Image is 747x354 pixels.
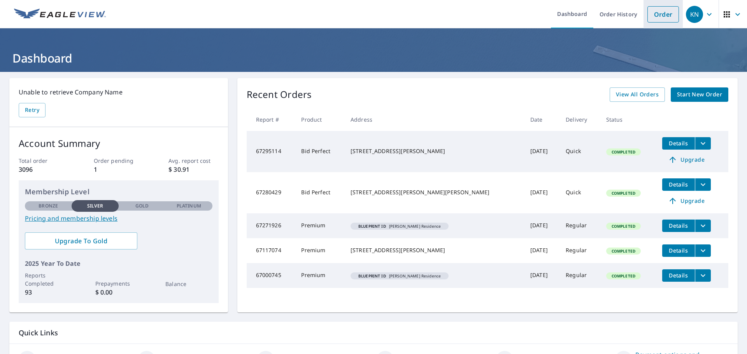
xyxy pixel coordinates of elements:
[607,149,640,155] span: Completed
[351,147,518,155] div: [STREET_ADDRESS][PERSON_NAME]
[524,263,559,288] td: [DATE]
[616,90,659,99] span: View All Orders
[247,238,295,263] td: 67117074
[559,213,600,238] td: Regular
[39,202,58,209] p: Bronze
[19,136,219,150] p: Account Summary
[351,246,518,254] div: [STREET_ADDRESS][PERSON_NAME]
[135,202,149,209] p: Gold
[25,288,72,297] p: 93
[662,153,711,166] a: Upgrade
[351,188,518,196] div: [STREET_ADDRESS][PERSON_NAME][PERSON_NAME]
[168,157,218,165] p: Avg. report cost
[354,274,445,278] span: [PERSON_NAME] Residence
[607,248,640,254] span: Completed
[677,90,722,99] span: Start New Order
[607,190,640,196] span: Completed
[662,178,695,191] button: detailsBtn-67280429
[607,223,640,229] span: Completed
[95,288,142,297] p: $ 0.00
[177,202,201,209] p: Platinum
[295,213,344,238] td: Premium
[295,263,344,288] td: Premium
[559,131,600,172] td: Quick
[647,6,679,23] a: Order
[25,105,39,115] span: Retry
[247,108,295,131] th: Report #
[524,213,559,238] td: [DATE]
[695,137,711,150] button: filesDropdownBtn-67295114
[559,238,600,263] td: Regular
[667,247,690,254] span: Details
[667,222,690,229] span: Details
[9,50,738,66] h1: Dashboard
[94,165,144,174] p: 1
[247,263,295,288] td: 67000745
[358,274,386,278] em: Blueprint ID
[25,214,212,223] a: Pricing and membership levels
[559,172,600,213] td: Quick
[695,178,711,191] button: filesDropdownBtn-67280429
[671,87,728,102] a: Start New Order
[247,172,295,213] td: 67280429
[168,165,218,174] p: $ 30.91
[247,213,295,238] td: 67271926
[610,87,665,102] a: View All Orders
[25,187,212,197] p: Membership Level
[19,87,219,97] p: Unable to retrieve Company Name
[667,272,690,279] span: Details
[686,6,703,23] div: KN
[25,259,212,268] p: 2025 Year To Date
[695,220,711,232] button: filesDropdownBtn-67271926
[662,195,711,207] a: Upgrade
[87,202,103,209] p: Silver
[662,137,695,150] button: detailsBtn-67295114
[19,165,68,174] p: 3096
[607,273,640,279] span: Completed
[295,238,344,263] td: Premium
[14,9,106,20] img: EV Logo
[695,244,711,257] button: filesDropdownBtn-67117074
[354,224,445,228] span: [PERSON_NAME] Residence
[667,196,706,206] span: Upgrade
[559,108,600,131] th: Delivery
[31,237,131,245] span: Upgrade To Gold
[662,220,695,232] button: detailsBtn-67271926
[667,181,690,188] span: Details
[524,131,559,172] td: [DATE]
[600,108,656,131] th: Status
[295,172,344,213] td: Bid Perfect
[247,131,295,172] td: 67295114
[19,157,68,165] p: Total order
[295,131,344,172] td: Bid Perfect
[662,244,695,257] button: detailsBtn-67117074
[524,172,559,213] td: [DATE]
[344,108,524,131] th: Address
[524,108,559,131] th: Date
[295,108,344,131] th: Product
[695,269,711,282] button: filesDropdownBtn-67000745
[667,140,690,147] span: Details
[19,328,728,338] p: Quick Links
[247,87,312,102] p: Recent Orders
[95,279,142,288] p: Prepayments
[559,263,600,288] td: Regular
[667,155,706,164] span: Upgrade
[662,269,695,282] button: detailsBtn-67000745
[524,238,559,263] td: [DATE]
[94,157,144,165] p: Order pending
[358,224,386,228] em: Blueprint ID
[25,271,72,288] p: Reports Completed
[25,232,137,249] a: Upgrade To Gold
[165,280,212,288] p: Balance
[19,103,46,117] button: Retry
